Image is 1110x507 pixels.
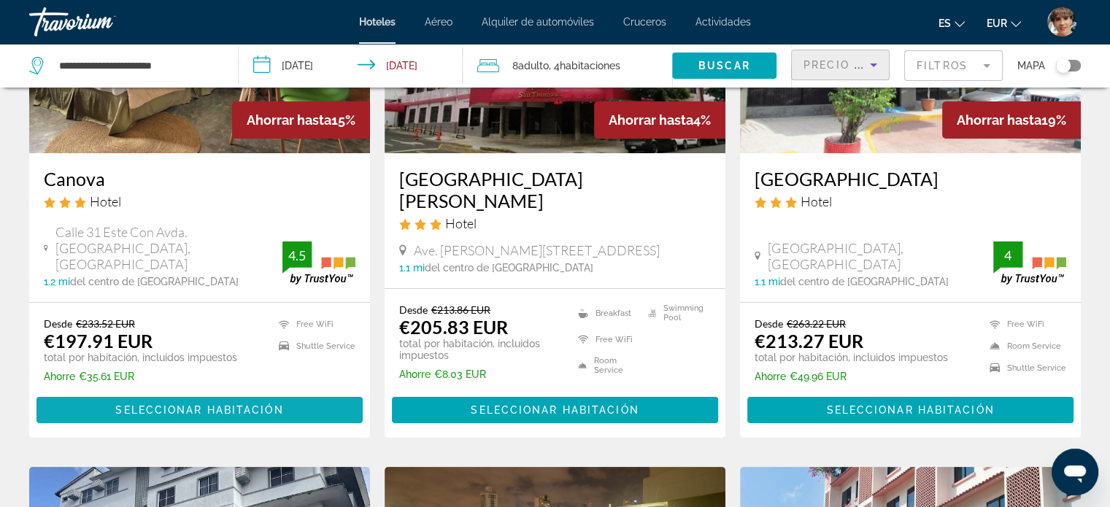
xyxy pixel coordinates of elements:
[904,50,1003,82] button: Filter
[939,12,965,34] button: Change language
[1017,55,1045,76] span: Mapa
[672,53,776,79] button: Buscar
[755,371,786,382] span: Ahorre
[571,303,641,322] li: Breakfast
[44,317,72,330] span: Desde
[993,247,1022,264] div: 4
[44,352,237,363] p: total por habitación, incluidos impuestos
[76,317,135,330] del: €233.52 EUR
[282,247,312,264] div: 4.5
[232,101,370,139] div: 15%
[560,60,620,71] span: habitaciones
[755,371,948,382] p: €49.96 EUR
[982,339,1066,354] li: Room Service
[431,303,490,316] del: €213.86 EUR
[399,168,711,212] a: [GEOGRAPHIC_DATA][PERSON_NAME]
[399,368,560,380] p: €8.03 EUR
[90,193,121,209] span: Hotel
[594,101,725,139] div: 4%
[271,317,355,332] li: Free WiFi
[747,397,1074,423] button: Seleccionar habitación
[747,400,1074,416] a: Seleccionar habitación
[399,338,560,361] p: total por habitación, incluidos impuestos
[44,193,355,209] div: 3 star Hotel
[482,16,594,28] a: Alquiler de automóviles
[399,303,428,316] span: Desde
[826,404,994,416] span: Seleccionar habitación
[780,276,949,287] span: del centro de [GEOGRAPHIC_DATA]
[44,371,237,382] p: €35.61 EUR
[44,371,75,382] span: Ahorre
[755,276,780,287] span: 1.1 mi
[247,112,331,128] span: Ahorrar hasta
[698,60,750,71] span: Buscar
[425,16,452,28] a: Aéreo
[755,168,1066,190] a: [GEOGRAPHIC_DATA]
[239,44,463,88] button: Check-in date: Nov 17, 2025 Check-out date: Nov 27, 2025
[359,16,396,28] a: Hoteles
[571,356,641,375] li: Room Service
[55,224,282,272] span: Calle 31 Este Con Avda. [GEOGRAPHIC_DATA], [GEOGRAPHIC_DATA]
[803,59,917,71] span: Precio más bajo
[36,400,363,416] a: Seleccionar habitación
[44,276,70,287] span: 1.2 mi
[803,56,877,74] mat-select: Sort by
[1045,59,1081,72] button: Toggle map
[445,215,477,231] span: Hotel
[70,276,239,287] span: del centro de [GEOGRAPHIC_DATA]
[518,60,549,71] span: Adulto
[399,262,425,274] span: 1.1 mi
[755,193,1066,209] div: 3 star Hotel
[414,242,660,258] span: Ave. [PERSON_NAME][STREET_ADDRESS]
[271,339,355,354] li: Shuttle Service
[982,317,1066,332] li: Free WiFi
[942,101,1081,139] div: 19%
[549,55,620,76] span: , 4
[623,16,666,28] a: Cruceros
[957,112,1041,128] span: Ahorrar hasta
[939,18,951,29] span: es
[29,3,175,41] a: Travorium
[609,112,693,128] span: Ahorrar hasta
[399,368,431,380] span: Ahorre
[1052,449,1098,495] iframe: Botón para iniciar la ventana de mensajería
[755,317,783,330] span: Desde
[115,404,283,416] span: Seleccionar habitación
[993,241,1066,285] img: trustyou-badge.svg
[512,55,549,76] span: 8
[755,330,863,352] ins: €213.27 EUR
[1047,7,1076,36] img: 2Q==
[399,316,508,338] ins: €205.83 EUR
[463,44,672,88] button: Travelers: 8 adults, 0 children
[695,16,751,28] a: Actividades
[392,397,718,423] button: Seleccionar habitación
[755,352,948,363] p: total por habitación, incluidos impuestos
[399,215,711,231] div: 3 star Hotel
[1043,7,1081,37] button: User Menu
[425,262,593,274] span: del centro de [GEOGRAPHIC_DATA]
[801,193,832,209] span: Hotel
[282,241,355,285] img: trustyou-badge.svg
[36,397,363,423] button: Seleccionar habitación
[982,360,1066,375] li: Shuttle Service
[392,400,718,416] a: Seleccionar habitación
[987,18,1007,29] span: EUR
[987,12,1021,34] button: Change currency
[641,303,711,322] li: Swimming Pool
[768,240,993,272] span: [GEOGRAPHIC_DATA], [GEOGRAPHIC_DATA]
[571,330,641,349] li: Free WiFi
[44,168,355,190] a: Canova
[471,404,639,416] span: Seleccionar habitación
[44,330,153,352] ins: €197.91 EUR
[787,317,846,330] del: €263.22 EUR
